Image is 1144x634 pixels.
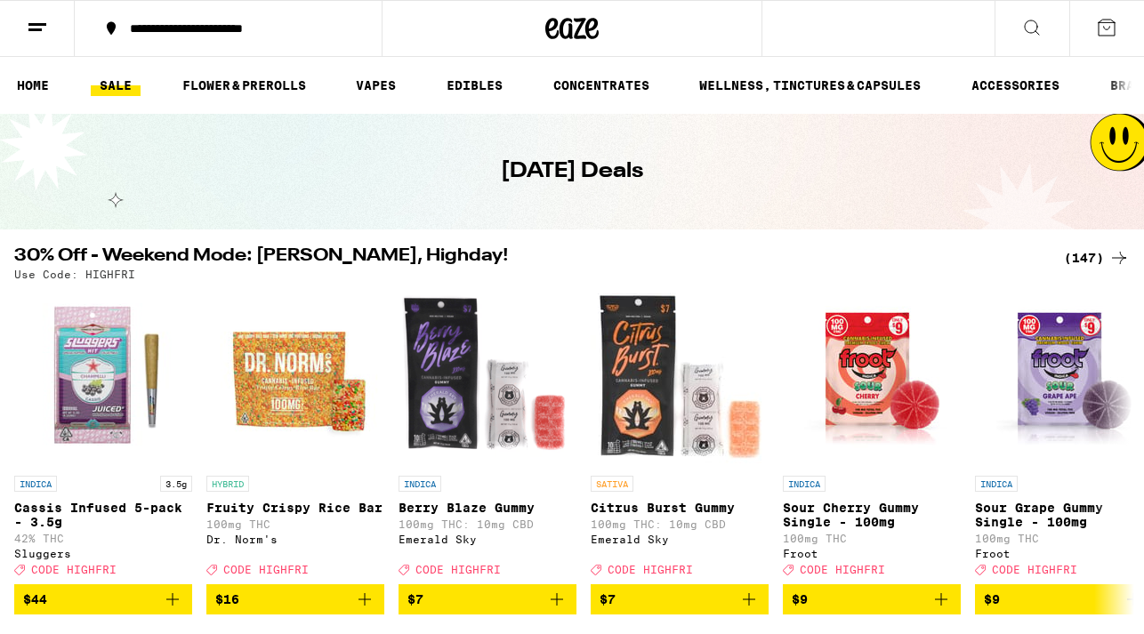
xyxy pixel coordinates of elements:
[591,534,769,545] div: Emerald Sky
[591,289,769,584] a: Open page for Citrus Burst Gummy from Emerald Sky
[591,476,633,492] p: SATIVA
[223,564,309,575] span: CODE HIGHFRI
[14,247,1043,269] h2: 30% Off - Weekend Mode: [PERSON_NAME], Highday!
[14,476,57,492] p: INDICA
[31,564,117,575] span: CODE HIGHFRI
[206,518,384,530] p: 100mg THC
[992,564,1077,575] span: CODE HIGHFRI
[399,534,576,545] div: Emerald Sky
[415,564,501,575] span: CODE HIGHFRI
[160,476,192,492] p: 3.5g
[399,518,576,530] p: 100mg THC: 10mg CBD
[975,476,1018,492] p: INDICA
[783,533,961,544] p: 100mg THC
[399,476,441,492] p: INDICA
[23,592,47,606] span: $44
[173,75,315,96] a: FLOWER & PREROLLS
[206,584,384,614] button: Add to bag
[501,156,643,187] h1: [DATE] Deals
[215,592,239,606] span: $16
[399,289,576,584] a: Open page for Berry Blaze Gummy from Emerald Sky
[1064,247,1130,269] a: (147)
[14,533,192,544] p: 42% THC
[14,584,192,614] button: Add to bag
[591,584,769,614] button: Add to bag
[984,592,1000,606] span: $9
[14,269,135,280] p: Use Code: HIGHFRI
[206,501,384,515] p: Fruity Crispy Rice Bar
[399,501,576,515] p: Berry Blaze Gummy
[206,289,384,584] a: Open page for Fruity Crispy Rice Bar from Dr. Norm's
[591,518,769,530] p: 100mg THC: 10mg CBD
[690,75,930,96] a: WELLNESS, TINCTURES & CAPSULES
[347,75,405,96] a: VAPES
[14,501,192,529] p: Cassis Infused 5-pack - 3.5g
[792,592,808,606] span: $9
[783,289,961,467] img: Froot - Sour Cherry Gummy Single - 100mg
[591,289,769,467] img: Emerald Sky - Citrus Burst Gummy
[399,584,576,614] button: Add to bag
[206,289,384,467] img: Dr. Norm's - Fruity Crispy Rice Bar
[91,75,141,96] a: SALE
[438,75,512,96] a: EDIBLES
[14,289,192,584] a: Open page for Cassis Infused 5-pack - 3.5g from Sluggers
[14,548,192,559] div: Sluggers
[544,75,658,96] a: CONCENTRATES
[783,584,961,614] button: Add to bag
[783,501,961,529] p: Sour Cherry Gummy Single - 100mg
[8,75,58,96] a: HOME
[783,548,961,559] div: Froot
[399,289,576,467] img: Emerald Sky - Berry Blaze Gummy
[407,592,423,606] span: $7
[783,289,961,584] a: Open page for Sour Cherry Gummy Single - 100mg from Froot
[591,501,769,515] p: Citrus Burst Gummy
[206,534,384,545] div: Dr. Norm's
[783,476,826,492] p: INDICA
[206,476,249,492] p: HYBRID
[14,289,192,467] img: Sluggers - Cassis Infused 5-pack - 3.5g
[963,75,1068,96] a: ACCESSORIES
[600,592,616,606] span: $7
[800,564,885,575] span: CODE HIGHFRI
[608,564,693,575] span: CODE HIGHFRI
